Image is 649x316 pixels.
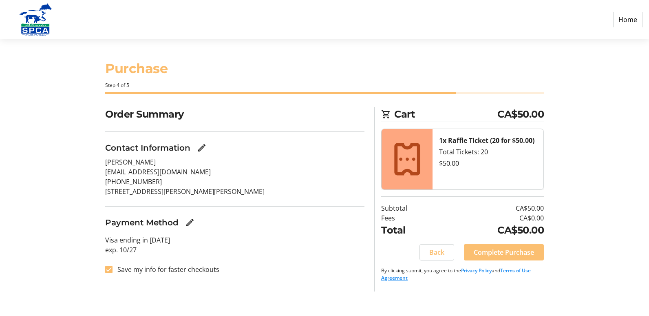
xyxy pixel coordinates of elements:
button: Edit Contact Information [194,140,210,156]
a: Privacy Policy [461,267,492,274]
div: Total Tickets: 20 [439,147,537,157]
span: Complete Purchase [474,247,534,257]
td: Subtotal [381,203,439,213]
a: Terms of Use Agreement [381,267,531,281]
button: Back [419,244,454,260]
td: Fees [381,213,439,223]
span: Cart [394,107,497,122]
p: [STREET_ADDRESS][PERSON_NAME][PERSON_NAME] [105,187,364,196]
span: CA$50.00 [497,107,544,122]
button: Complete Purchase [464,244,544,260]
td: Total [381,223,439,238]
p: By clicking submit, you agree to the and [381,267,544,282]
div: $50.00 [439,158,537,168]
a: Home [613,12,642,27]
div: Step 4 of 5 [105,82,544,89]
td: CA$50.00 [439,223,544,238]
strong: 1x Raffle Ticket (20 for $50.00) [439,136,534,145]
td: CA$50.00 [439,203,544,213]
span: Back [429,247,444,257]
h1: Purchase [105,59,544,78]
label: Save my info for faster checkouts [113,265,219,274]
p: [EMAIL_ADDRESS][DOMAIN_NAME] [105,167,364,177]
img: Alberta SPCA's Logo [7,3,64,36]
p: [PHONE_NUMBER] [105,177,364,187]
h2: Order Summary [105,107,364,122]
button: Edit Payment Method [182,214,198,231]
td: CA$0.00 [439,213,544,223]
h3: Contact Information [105,142,190,154]
h3: Payment Method [105,216,179,229]
p: Visa ending in [DATE] exp. 10/27 [105,235,364,255]
p: [PERSON_NAME] [105,157,364,167]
